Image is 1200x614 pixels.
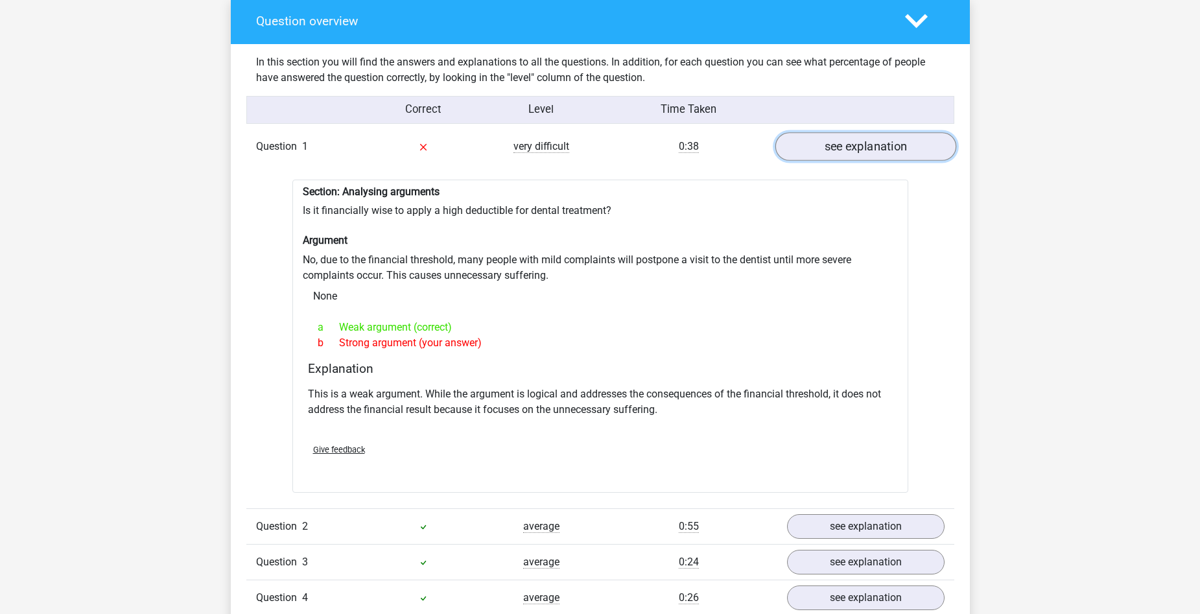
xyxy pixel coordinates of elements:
span: very difficult [513,140,569,153]
a: see explanation [787,550,945,574]
span: 0:55 [679,520,699,533]
span: average [523,556,559,569]
a: see explanation [775,132,956,161]
h4: Question overview [256,14,886,29]
span: 1 [302,140,308,152]
span: average [523,591,559,604]
h6: Section: Analysing arguments [303,185,898,198]
a: see explanation [787,585,945,610]
span: b [318,335,339,351]
div: In this section you will find the answers and explanations to all the questions. In addition, for... [246,54,954,86]
span: Question [256,519,302,534]
a: see explanation [787,514,945,539]
span: 0:24 [679,556,699,569]
span: Question [256,139,302,154]
h6: Argument [303,234,898,246]
div: None [303,283,898,309]
span: Question [256,590,302,606]
span: 4 [302,591,308,604]
div: Correct [364,102,482,118]
span: Give feedback [313,445,365,455]
div: Strong argument (your answer) [308,335,893,351]
div: Weak argument (correct) [308,320,893,335]
p: This is a weak argument. While the argument is logical and addresses the consequences of the fina... [308,386,893,418]
div: Time Taken [600,102,777,118]
span: Question [256,554,302,570]
span: 0:38 [679,140,699,153]
h4: Explanation [308,361,893,376]
span: 0:26 [679,591,699,604]
span: 3 [302,556,308,568]
span: a [318,320,339,335]
div: Level [482,102,600,118]
span: 2 [302,520,308,532]
div: Is it financially wise to apply a high deductible for dental treatment? No, due to the financial ... [292,180,908,493]
span: average [523,520,559,533]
